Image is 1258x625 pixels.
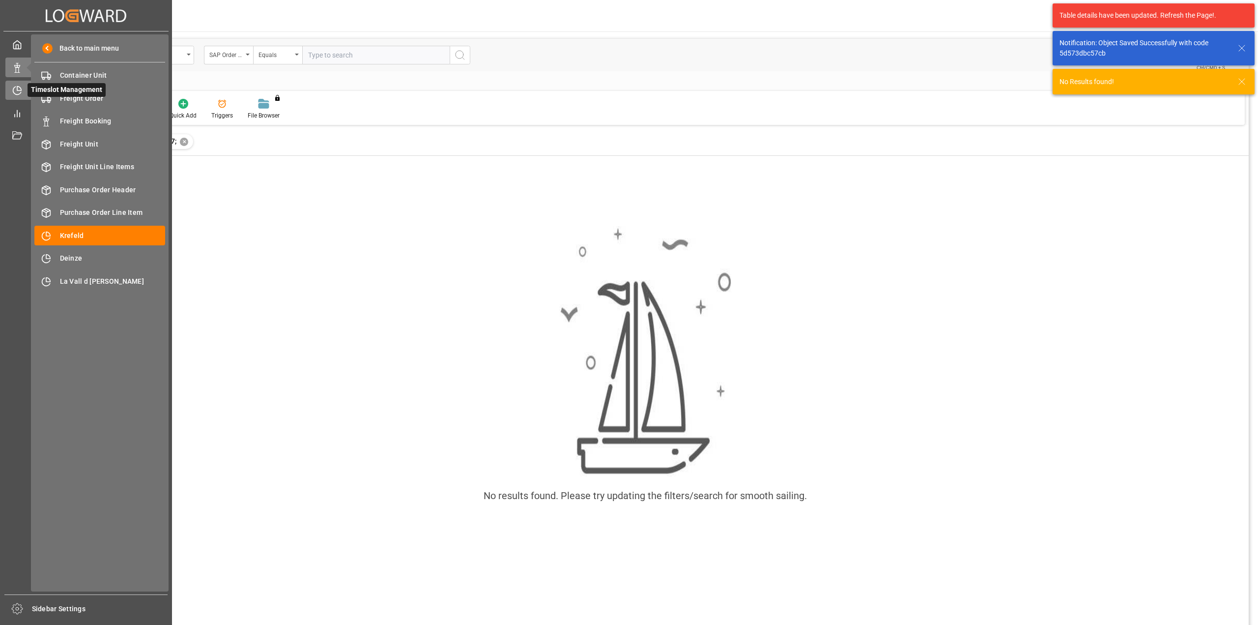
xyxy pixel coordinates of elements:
[170,111,197,120] div: Quick Add
[34,112,165,131] a: Freight Booking
[34,180,165,199] a: Purchase Order Header
[258,48,292,60] div: Equals
[5,35,167,54] a: My Cockpit
[1059,38,1229,59] div: Notification: Object Saved Successfully with code 5d573dbc57cb
[180,138,188,146] div: ✕
[484,488,807,503] div: No results found. Please try updating the filters/search for smooth sailing.
[60,231,166,241] span: Krefeld
[28,83,106,97] span: Timeslot Management
[34,157,165,177] a: Freight Unit Line Items
[60,139,166,149] span: Freight Unit
[60,185,166,195] span: Purchase Order Header
[53,43,119,54] span: Back to main menu
[60,208,166,218] span: Purchase Order Line Item
[5,126,167,146] a: Document Management
[209,48,243,60] div: SAP Order Number
[559,226,731,476] img: smooth_sailing.jpeg
[34,249,165,268] a: Deinze
[34,226,165,245] a: Krefeld
[34,134,165,153] a: Freight Unit
[60,253,166,264] span: Deinze
[1059,10,1240,21] div: Table details have been updated. Refresh the Page!.
[5,103,167,122] a: My Reports
[204,46,253,64] button: open menu
[60,70,166,81] span: Container Unit
[253,46,302,64] button: open menu
[211,111,233,120] div: Triggers
[1059,77,1229,87] div: No Results found!
[5,81,167,100] a: Timeslot ManagementTimeslot Management
[32,604,168,614] span: Sidebar Settings
[34,271,165,291] a: La Vall d [PERSON_NAME]
[60,93,166,104] span: Freight Order
[450,46,470,64] button: search button
[60,116,166,126] span: Freight Booking
[34,89,165,108] a: Freight Order
[302,46,450,64] input: Type to search
[34,203,165,222] a: Purchase Order Line Item
[60,162,166,172] span: Freight Unit Line Items
[60,276,166,287] span: La Vall d [PERSON_NAME]
[34,66,165,85] a: Container Unit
